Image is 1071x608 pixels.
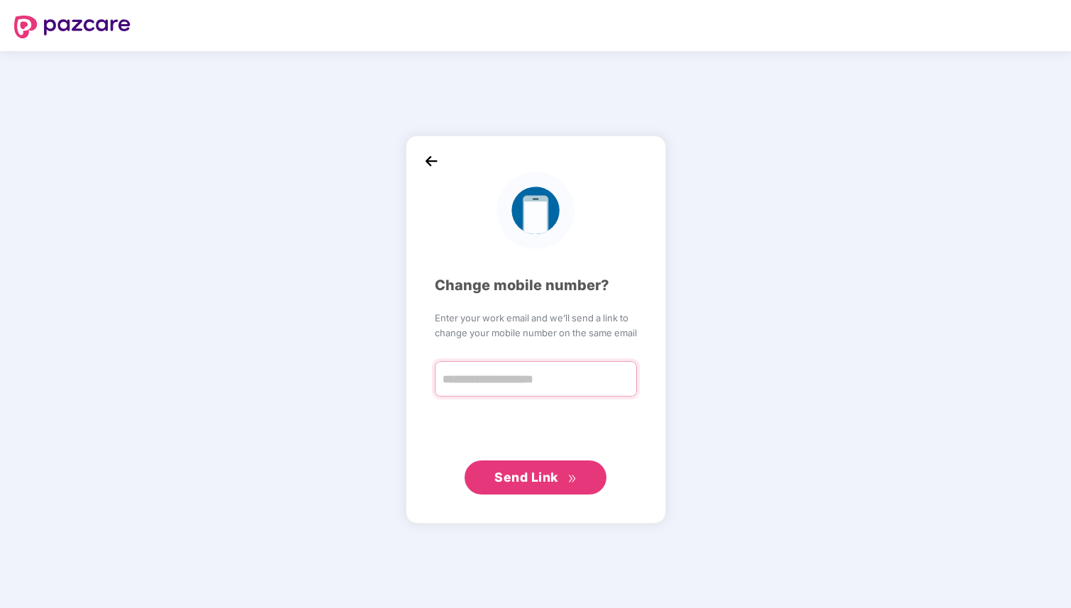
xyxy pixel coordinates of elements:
[435,326,637,340] span: change your mobile number on the same email
[435,275,637,297] div: Change mobile number?
[496,172,574,249] img: logo
[567,474,577,483] span: double-right
[494,470,558,485] span: Send Link
[435,311,637,325] span: Enter your work email and we’ll send a link to
[14,16,131,38] img: logo
[421,150,442,172] img: back_icon
[465,460,606,494] button: Send Linkdouble-right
